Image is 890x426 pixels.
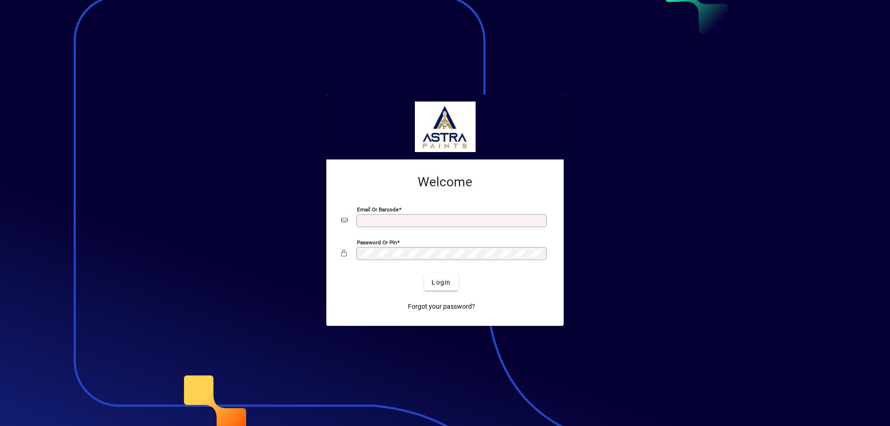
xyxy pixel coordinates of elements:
a: Forgot your password? [404,298,479,315]
span: Login [432,278,451,287]
mat-label: Email or Barcode [357,206,399,213]
button: Login [424,274,458,291]
span: Forgot your password? [408,302,475,312]
mat-label: Password or Pin [357,239,397,246]
h2: Welcome [341,174,549,190]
